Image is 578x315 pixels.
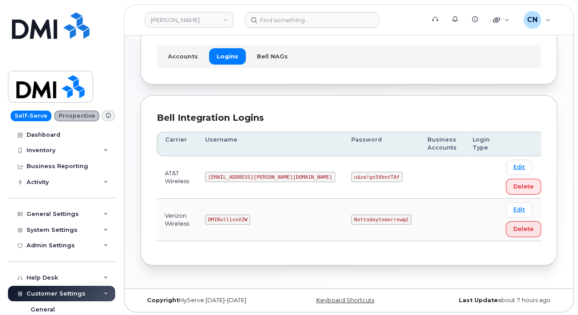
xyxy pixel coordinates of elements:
[205,172,335,182] code: [EMAIL_ADDRESS][PERSON_NAME][DOMAIN_NAME]
[157,132,197,156] th: Carrier
[157,111,541,124] div: Bell Integration Logins
[527,15,538,25] span: CN
[160,48,206,64] a: Accounts
[245,12,379,28] input: Find something...
[506,179,541,195] button: Delete
[209,48,246,64] a: Logins
[157,156,197,199] td: AT&T Wireless
[316,297,374,303] a: Keyboard Shortcuts
[419,132,465,156] th: Business Accounts
[506,221,541,237] button: Delete
[506,202,532,218] a: Edit
[465,132,498,156] th: Login Type
[418,297,557,304] div: about 7 hours ago
[157,199,197,241] td: Verizon Wireless
[147,297,179,303] strong: Copyright
[249,48,295,64] a: Bell NAGs
[205,215,250,225] code: DMIRollinsVZW
[351,172,403,182] code: u$za!gx5VbntTAf
[517,11,557,29] div: Connor Nguyen
[513,225,534,233] span: Delete
[145,12,233,28] a: Rollins
[343,132,419,156] th: Password
[513,182,534,191] span: Delete
[506,160,532,175] a: Edit
[487,11,516,29] div: Quicklinks
[351,215,411,225] code: Nottodaytomorrow@2
[197,132,343,156] th: Username
[459,297,498,303] strong: Last Update
[140,297,279,304] div: MyServe [DATE]–[DATE]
